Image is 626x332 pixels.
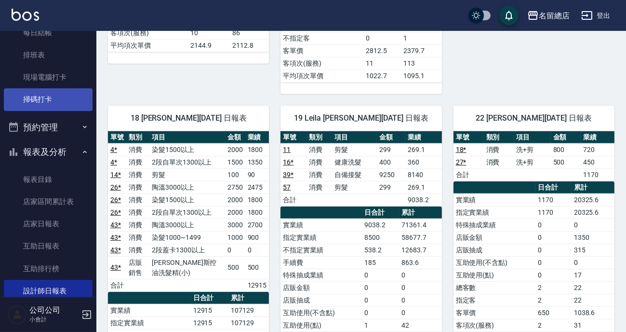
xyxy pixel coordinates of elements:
a: 57 [283,183,291,191]
th: 日合計 [535,181,572,194]
td: 42 [399,319,442,332]
td: 113 [401,57,441,69]
td: 互助使用(不含點) [453,256,535,269]
td: 17 [572,269,614,281]
td: 0 [399,281,442,294]
td: 315 [572,244,614,256]
th: 日合計 [362,207,399,219]
td: 450 [581,156,614,168]
a: 掃碼打卡 [4,88,93,111]
td: 總客數 [453,281,535,294]
td: 1350 [245,156,269,168]
td: 特殊抽成業績 [280,269,362,281]
td: 1500 [225,156,245,168]
td: 1800 [245,143,269,156]
td: 健康洗髮 [332,156,377,168]
td: 染髮1500以上 [149,143,225,156]
th: 項目 [514,131,551,144]
td: 實業績 [108,304,191,317]
td: 0 [572,219,614,231]
td: 2段蓋卡1300以上 [149,244,225,256]
td: 0 [363,32,401,44]
td: 0 [225,244,245,256]
td: 2段自單次1300以上 [149,156,225,168]
td: 消費 [306,181,332,194]
th: 單號 [108,131,126,144]
td: 消費 [484,143,514,156]
td: 1 [401,32,441,44]
td: 消費 [484,156,514,168]
td: 互助使用(不含點) [280,306,362,319]
th: 金額 [551,131,581,144]
td: 消費 [126,168,149,181]
td: 0 [535,244,572,256]
a: 報表目錄 [4,168,93,191]
table: a dense table [108,131,269,292]
td: 2112.8 [230,39,269,52]
td: 400 [377,156,405,168]
th: 日合計 [191,292,228,304]
td: 3000 [225,219,245,231]
td: 86 [230,27,269,39]
span: 18 [PERSON_NAME][DATE] 日報表 [120,113,257,123]
td: 陶溫3000以上 [149,181,225,194]
td: 店販金額 [453,231,535,244]
td: 0 [535,269,572,281]
td: 0 [535,219,572,231]
a: 設計師日報表 [4,280,93,302]
td: 0 [399,269,442,281]
td: 0 [362,294,399,306]
td: 500 [245,256,269,279]
a: 互助日報表 [4,235,93,257]
td: 107129 [228,304,269,317]
td: 12915 [191,317,228,329]
td: 消費 [126,143,149,156]
td: 實業績 [453,194,535,206]
td: 58677.7 [399,231,442,244]
td: 染髮1500以上 [149,194,225,206]
td: 剪髮 [332,143,377,156]
td: 22 [572,281,614,294]
td: 消費 [126,156,149,168]
td: 0 [399,294,442,306]
td: 店販抽成 [280,294,362,306]
td: 0 [362,269,399,281]
td: 手續費 [280,256,362,269]
button: 登出 [577,7,614,25]
td: 2 [535,294,572,306]
td: 消費 [306,156,332,168]
td: 12683.7 [399,244,442,256]
th: 單號 [453,131,484,144]
td: 538.2 [362,244,399,256]
td: 店販金額 [280,281,362,294]
td: 客單價 [280,44,363,57]
a: 每日結帳 [4,22,93,44]
td: 消費 [306,168,332,181]
td: 20325.6 [572,206,614,219]
td: 客項次(服務) [108,27,188,39]
div: 名留總店 [539,10,570,22]
td: 2700 [245,219,269,231]
td: 20325.6 [572,194,614,206]
a: 11 [283,146,291,153]
td: 1038.6 [572,306,614,319]
td: 消費 [306,143,332,156]
td: 指定實業績 [108,317,191,329]
td: 71361.4 [399,219,442,231]
td: 1350 [572,231,614,244]
td: 消費 [126,219,149,231]
td: 洗+剪 [514,156,551,168]
td: 31 [572,319,614,332]
td: 8500 [362,231,399,244]
td: 1800 [245,206,269,219]
td: 店販抽成 [453,244,535,256]
a: 店家日報表 [4,213,93,235]
td: 互助使用(點) [453,269,535,281]
th: 項目 [149,131,225,144]
td: 9038.2 [405,194,442,206]
td: 863.6 [399,256,442,269]
td: 2000 [225,194,245,206]
td: 2 [535,319,572,332]
table: a dense table [453,131,614,181]
td: 800 [551,143,581,156]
